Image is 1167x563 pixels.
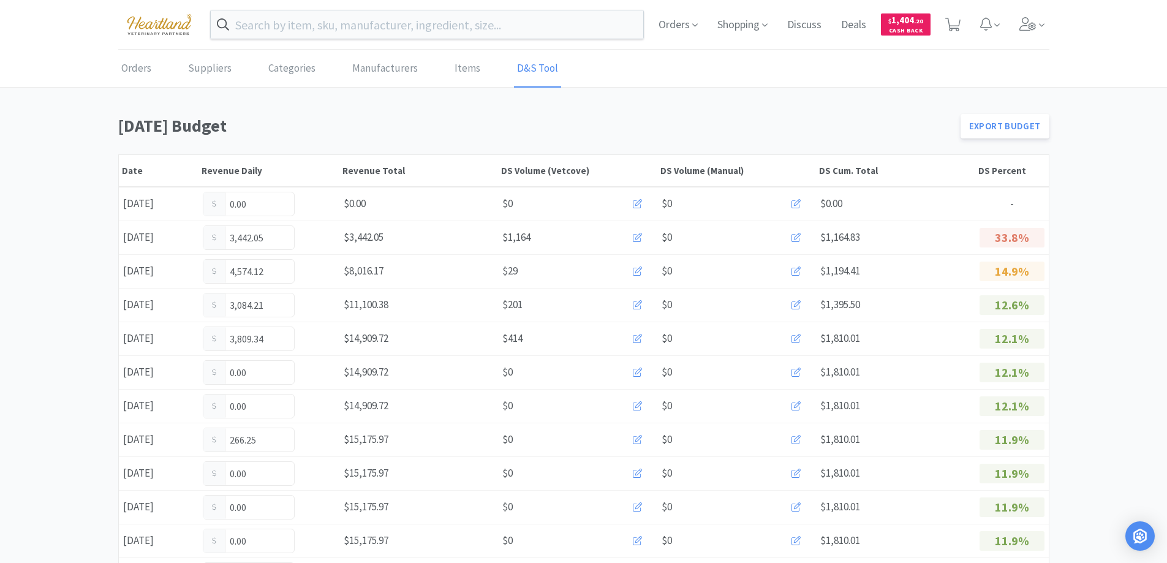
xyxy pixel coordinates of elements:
[819,165,972,176] div: DS Cum. Total
[502,330,523,347] span: $414
[820,399,860,412] span: $1,810.01
[881,8,931,41] a: $1,404.20Cash Back
[820,197,842,210] span: $0.00
[782,20,826,31] a: Discuss
[820,500,860,513] span: $1,810.01
[211,10,644,39] input: Search by item, sku, manufacturer, ingredient, size...
[118,50,154,88] a: Orders
[344,500,388,513] span: $15,175.97
[119,259,198,284] div: [DATE]
[662,364,672,380] span: $0
[119,292,198,317] div: [DATE]
[502,195,513,212] span: $0
[502,297,523,313] span: $201
[119,427,198,452] div: [DATE]
[980,363,1044,382] p: 12.1%
[820,298,860,311] span: $1,395.50
[119,393,198,418] div: [DATE]
[662,297,672,313] span: $0
[344,534,388,547] span: $15,175.97
[344,331,388,345] span: $14,909.72
[122,165,195,176] div: Date
[119,494,198,520] div: [DATE]
[119,360,198,385] div: [DATE]
[820,331,860,345] span: $1,810.01
[501,165,654,176] div: DS Volume (Vetcove)
[185,50,235,88] a: Suppliers
[820,230,860,244] span: $1,164.83
[888,17,891,25] span: $
[888,28,923,36] span: Cash Back
[914,17,923,25] span: . 20
[344,264,383,278] span: $8,016.17
[980,430,1044,450] p: 11.9%
[1125,521,1155,551] div: Open Intercom Messenger
[344,298,388,311] span: $11,100.38
[980,329,1044,349] p: 12.1%
[980,195,1044,212] p: -
[662,195,672,212] span: $0
[502,465,513,482] span: $0
[451,50,483,88] a: Items
[502,263,518,279] span: $29
[119,191,198,216] div: [DATE]
[202,165,336,176] div: Revenue Daily
[662,330,672,347] span: $0
[342,165,496,176] div: Revenue Total
[662,532,672,549] span: $0
[265,50,319,88] a: Categories
[344,365,388,379] span: $14,909.72
[119,528,198,553] div: [DATE]
[820,433,860,446] span: $1,810.01
[980,464,1044,483] p: 11.9%
[980,396,1044,416] p: 12.1%
[888,14,923,26] span: 1,404
[118,112,953,140] h1: [DATE] Budget
[349,50,421,88] a: Manufacturers
[662,398,672,414] span: $0
[502,532,513,549] span: $0
[980,228,1044,247] p: 33.8%
[978,165,1046,176] div: DS Percent
[820,466,860,480] span: $1,810.01
[662,499,672,515] span: $0
[662,263,672,279] span: $0
[502,364,513,380] span: $0
[980,262,1044,281] p: 14.9%
[502,431,513,448] span: $0
[502,229,531,246] span: $1,164
[820,534,860,547] span: $1,810.01
[980,497,1044,517] p: 11.9%
[119,225,198,250] div: [DATE]
[502,398,513,414] span: $0
[662,431,672,448] span: $0
[980,531,1044,551] p: 11.9%
[344,433,388,446] span: $15,175.97
[836,20,871,31] a: Deals
[820,264,860,278] span: $1,194.41
[820,365,860,379] span: $1,810.01
[502,499,513,515] span: $0
[961,114,1049,138] a: Export Budget
[660,165,814,176] div: DS Volume (Manual)
[662,229,672,246] span: $0
[662,465,672,482] span: $0
[118,7,200,41] img: cad7bdf275c640399d9c6e0c56f98fd2_10.png
[344,466,388,480] span: $15,175.97
[344,230,383,244] span: $3,442.05
[119,326,198,351] div: [DATE]
[344,399,388,412] span: $14,909.72
[119,461,198,486] div: [DATE]
[344,197,366,210] span: $0.00
[514,50,561,88] a: D&S Tool
[980,295,1044,315] p: 12.6%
